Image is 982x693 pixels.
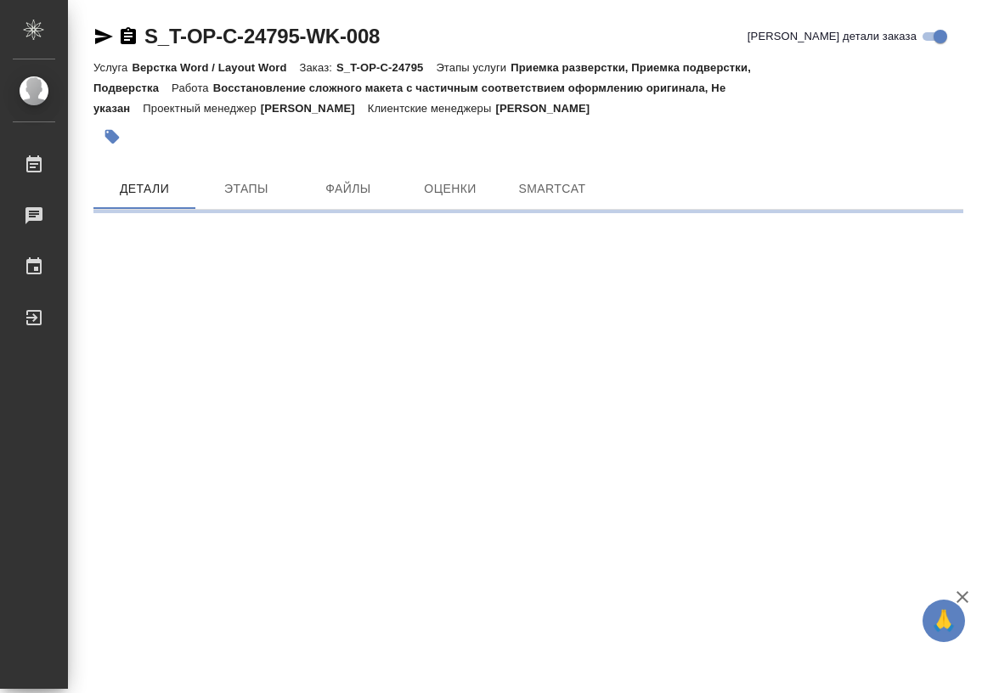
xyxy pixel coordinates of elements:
[511,178,593,200] span: SmartCat
[495,102,602,115] p: [PERSON_NAME]
[368,102,496,115] p: Клиентские менеджеры
[308,178,389,200] span: Файлы
[172,82,213,94] p: Работа
[93,61,132,74] p: Услуга
[206,178,287,200] span: Этапы
[104,178,185,200] span: Детали
[93,82,725,115] p: Восстановление сложного макета с частичным соответствием оформлению оригинала, Не указан
[261,102,368,115] p: [PERSON_NAME]
[436,61,511,74] p: Этапы услуги
[336,61,436,74] p: S_T-OP-C-24795
[409,178,491,200] span: Оценки
[118,26,138,47] button: Скопировать ссылку
[93,26,114,47] button: Скопировать ссылку для ЯМессенджера
[929,603,958,639] span: 🙏
[748,28,917,45] span: [PERSON_NAME] детали заказа
[923,600,965,642] button: 🙏
[132,61,299,74] p: Верстка Word / Layout Word
[93,118,131,155] button: Добавить тэг
[144,25,380,48] a: S_T-OP-C-24795-WK-008
[300,61,336,74] p: Заказ:
[143,102,260,115] p: Проектный менеджер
